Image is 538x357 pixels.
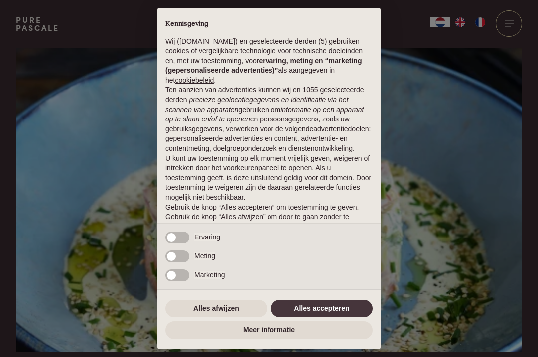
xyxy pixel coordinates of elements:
p: Ten aanzien van advertenties kunnen wij en 1055 geselecteerde gebruiken om en persoonsgegevens, z... [165,85,373,153]
button: Meer informatie [165,321,373,339]
em: precieze geolocatiegegevens en identificatie via het scannen van apparaten [165,96,348,114]
a: cookiebeleid [175,76,214,84]
button: Alles afwijzen [165,300,267,318]
strong: ervaring, meting en “marketing (gepersonaliseerde advertenties)” [165,57,362,75]
span: Meting [194,252,215,260]
em: informatie op een apparaat op te slaan en/of te openen [165,106,364,123]
button: advertentiedoelen [313,124,369,134]
button: Alles accepteren [271,300,373,318]
h2: Kennisgeving [165,20,373,29]
p: U kunt uw toestemming op elk moment vrijelijk geven, weigeren of intrekken door het voorkeurenpan... [165,154,373,203]
button: derden [165,95,187,105]
p: Gebruik de knop “Alles accepteren” om toestemming te geven. Gebruik de knop “Alles afwijzen” om d... [165,203,373,232]
span: Marketing [194,271,225,279]
span: Ervaring [194,233,220,241]
p: Wij ([DOMAIN_NAME]) en geselecteerde derden (5) gebruiken cookies of vergelijkbare technologie vo... [165,37,373,86]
